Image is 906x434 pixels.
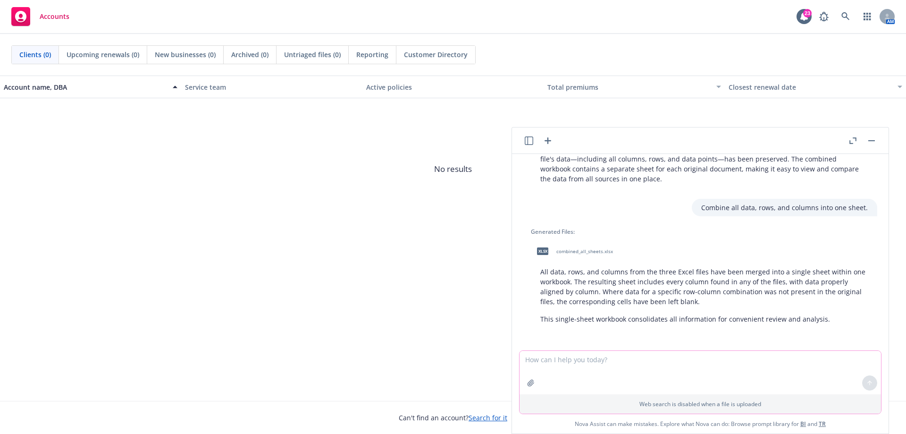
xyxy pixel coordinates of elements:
div: Service team [185,82,359,92]
span: New businesses (0) [155,50,216,60]
a: Switch app [858,7,877,26]
span: combined_all_sheets.xlsx [556,248,613,255]
button: Service team [181,76,362,98]
span: Nova Assist can make mistakes. Explore what Nova can do: Browse prompt library for and [575,414,826,434]
span: Archived (0) [231,50,268,60]
p: Combine all data, rows, and columns into one sheet. [701,203,868,213]
span: xlsx [537,247,548,255]
a: Search for it [469,413,507,422]
button: Closest renewal date [725,76,906,98]
span: Customer Directory [404,50,468,60]
a: Search [836,7,855,26]
div: Generated Files: [531,228,877,236]
div: Total premiums [547,82,711,92]
span: Can't find an account? [399,413,507,423]
span: Reporting [356,50,388,60]
span: Untriaged files (0) [284,50,341,60]
button: Total premiums [544,76,725,98]
p: Web search is disabled when a file is uploaded [525,400,875,408]
div: Account name, DBA [4,82,167,92]
span: Accounts [40,13,69,20]
p: This single-sheet workbook consolidates all information for convenient review and analysis. [540,314,868,324]
p: The three attached Excel documents have been combined into a single Excel workbook. Each original... [540,144,868,184]
div: Closest renewal date [729,82,892,92]
a: TR [819,420,826,428]
a: BI [800,420,806,428]
div: 23 [803,9,812,17]
div: Active policies [366,82,540,92]
span: Clients (0) [19,50,51,60]
p: All data, rows, and columns from the three Excel files have been merged into a single sheet withi... [540,267,868,306]
button: Active policies [362,76,544,98]
a: Report a Bug [814,7,833,26]
a: Accounts [8,3,73,30]
div: xlsxcombined_all_sheets.xlsx [531,239,615,263]
span: Upcoming renewals (0) [67,50,139,60]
